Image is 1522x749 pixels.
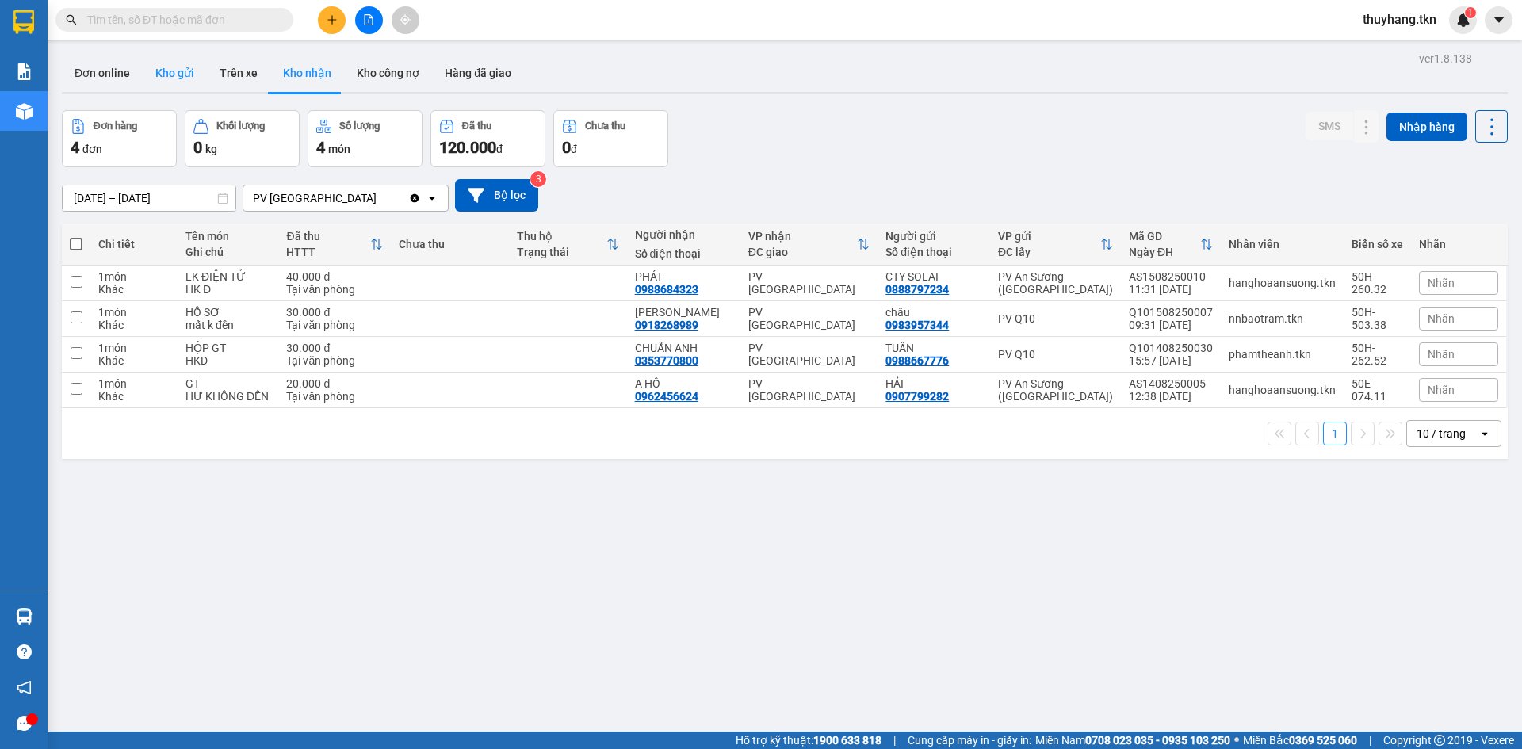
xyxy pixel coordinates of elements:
[1243,732,1357,749] span: Miền Bắc
[1352,342,1403,367] div: 50H-262.52
[885,342,982,354] div: TUẤN
[94,120,137,132] div: Đơn hàng
[16,63,33,80] img: solution-icon
[286,342,383,354] div: 30.000 đ
[408,192,421,204] svg: Clear value
[1129,246,1200,258] div: Ngày ĐH
[998,270,1113,296] div: PV An Sương ([GEOGRAPHIC_DATA])
[1289,734,1357,747] strong: 0369 525 060
[998,230,1100,243] div: VP gửi
[813,734,881,747] strong: 1900 633 818
[585,120,625,132] div: Chưa thu
[885,390,949,403] div: 0907799282
[1428,348,1455,361] span: Nhãn
[1129,354,1213,367] div: 15:57 [DATE]
[1129,306,1213,319] div: Q101508250007
[426,192,438,204] svg: open
[1129,377,1213,390] div: AS1408250005
[740,224,878,266] th: Toggle SortBy
[885,306,982,319] div: châu
[66,14,77,25] span: search
[185,230,270,243] div: Tên món
[990,224,1121,266] th: Toggle SortBy
[462,120,491,132] div: Đã thu
[635,228,732,241] div: Người nhận
[286,390,383,403] div: Tại văn phòng
[1129,230,1200,243] div: Mã GD
[1419,50,1472,67] div: ver 1.8.138
[1352,270,1403,296] div: 50H-260.32
[98,354,170,367] div: Khác
[1129,390,1213,403] div: 12:38 [DATE]
[635,306,732,319] div: KIM LIÊN
[635,319,698,331] div: 0918268989
[748,306,870,331] div: PV [GEOGRAPHIC_DATA]
[748,342,870,367] div: PV [GEOGRAPHIC_DATA]
[98,377,170,390] div: 1 món
[635,247,732,260] div: Số điện thoại
[893,732,896,749] span: |
[1229,312,1336,325] div: nnbaotram.tkn
[286,270,383,283] div: 40.000 đ
[1352,306,1403,331] div: 50H-503.38
[185,377,270,390] div: GT
[286,319,383,331] div: Tại văn phòng
[748,246,858,258] div: ĐC giao
[571,143,577,155] span: đ
[193,138,202,157] span: 0
[328,143,350,155] span: món
[392,6,419,34] button: aim
[1419,238,1498,250] div: Nhãn
[885,354,949,367] div: 0988667776
[98,306,170,319] div: 1 món
[308,110,423,167] button: Số lượng4món
[98,270,170,283] div: 1 món
[1369,732,1371,749] span: |
[1352,238,1403,250] div: Biển số xe
[635,377,732,390] div: A HỒ
[1485,6,1512,34] button: caret-down
[339,120,380,132] div: Số lượng
[185,110,300,167] button: Khối lượng0kg
[216,120,265,132] div: Khối lượng
[318,6,346,34] button: plus
[517,246,606,258] div: Trạng thái
[17,680,32,695] span: notification
[400,14,411,25] span: aim
[207,54,270,92] button: Trên xe
[517,230,606,243] div: Thu hộ
[1035,732,1230,749] span: Miền Nam
[885,270,982,283] div: CTY SOLAI
[439,138,496,157] span: 120.000
[1350,10,1449,29] span: thuyhang.tkn
[185,246,270,258] div: Ghi chú
[62,54,143,92] button: Đơn online
[1234,737,1239,743] span: ⚪️
[316,138,325,157] span: 4
[278,224,391,266] th: Toggle SortBy
[286,377,383,390] div: 20.000 đ
[286,354,383,367] div: Tại văn phòng
[286,246,370,258] div: HTTT
[430,110,545,167] button: Đã thu120.000đ
[1492,13,1506,27] span: caret-down
[998,377,1113,403] div: PV An Sương ([GEOGRAPHIC_DATA])
[885,283,949,296] div: 0888797234
[62,110,177,167] button: Đơn hàng4đơn
[71,138,79,157] span: 4
[1465,7,1476,18] sup: 1
[748,377,870,403] div: PV [GEOGRAPHIC_DATA]
[185,306,270,319] div: HỒ SƠ
[286,306,383,319] div: 30.000 đ
[185,270,270,283] div: LK ĐIỆN TỬ
[185,342,270,354] div: HỘP GT
[455,179,538,212] button: Bộ lọc
[344,54,432,92] button: Kho công nợ
[432,54,524,92] button: Hàng đã giao
[1085,734,1230,747] strong: 0708 023 035 - 0935 103 250
[1434,735,1445,746] span: copyright
[327,14,338,25] span: plus
[1467,7,1473,18] span: 1
[185,390,270,403] div: HƯ KHÔNG ĐỀN
[399,238,501,250] div: Chưa thu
